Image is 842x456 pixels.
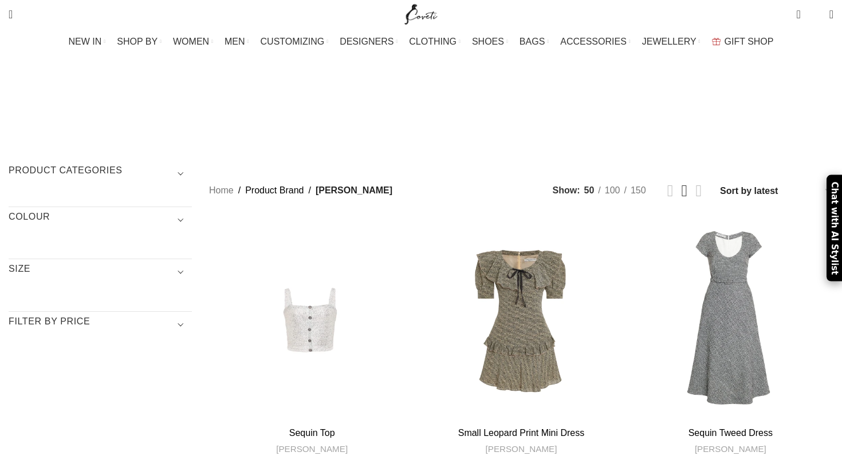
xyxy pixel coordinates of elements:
[276,443,348,455] a: [PERSON_NAME]
[797,6,806,14] span: 0
[3,3,18,26] a: Search
[642,36,697,47] span: JEWELLERY
[560,36,627,47] span: ACCESSORIES
[812,11,820,20] span: 0
[209,216,415,422] a: Sequin Top
[409,36,457,47] span: CLOTHING
[712,30,774,53] a: GIFT SHOP
[402,9,440,18] a: Site logo
[225,36,245,47] span: MEN
[173,30,213,53] a: WOMEN
[173,36,209,47] span: WOMEN
[261,30,329,53] a: CUSTOMIZING
[69,36,102,47] span: NEW IN
[9,263,192,282] h3: SIZE
[418,216,624,422] a: Small Leopard Print Mini Dress
[69,30,106,53] a: NEW IN
[340,30,398,53] a: DESIGNERS
[289,428,335,438] a: Sequin Top
[261,36,325,47] span: CUSTOMIZING
[225,30,249,53] a: MEN
[712,38,721,45] img: GiftBag
[458,428,585,438] a: Small Leopard Print Mini Dress
[520,36,545,47] span: BAGS
[695,443,766,455] a: [PERSON_NAME]
[340,36,394,47] span: DESIGNERS
[3,30,839,53] div: Main navigation
[628,216,833,422] a: Sequin Tweed Dress
[725,36,774,47] span: GIFT SHOP
[409,30,461,53] a: CLOTHING
[472,30,508,53] a: SHOES
[9,315,192,335] h3: Filter by price
[117,30,162,53] a: SHOP BY
[642,30,701,53] a: JEWELLERY
[486,443,557,455] a: [PERSON_NAME]
[688,428,773,438] a: Sequin Tweed Dress
[560,30,631,53] a: ACCESSORIES
[472,36,504,47] span: SHOES
[117,36,158,47] span: SHOP BY
[790,3,806,26] a: 0
[9,164,192,184] h3: Product categories
[809,3,821,26] div: My Wishlist
[9,211,192,230] h3: COLOUR
[520,30,549,53] a: BAGS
